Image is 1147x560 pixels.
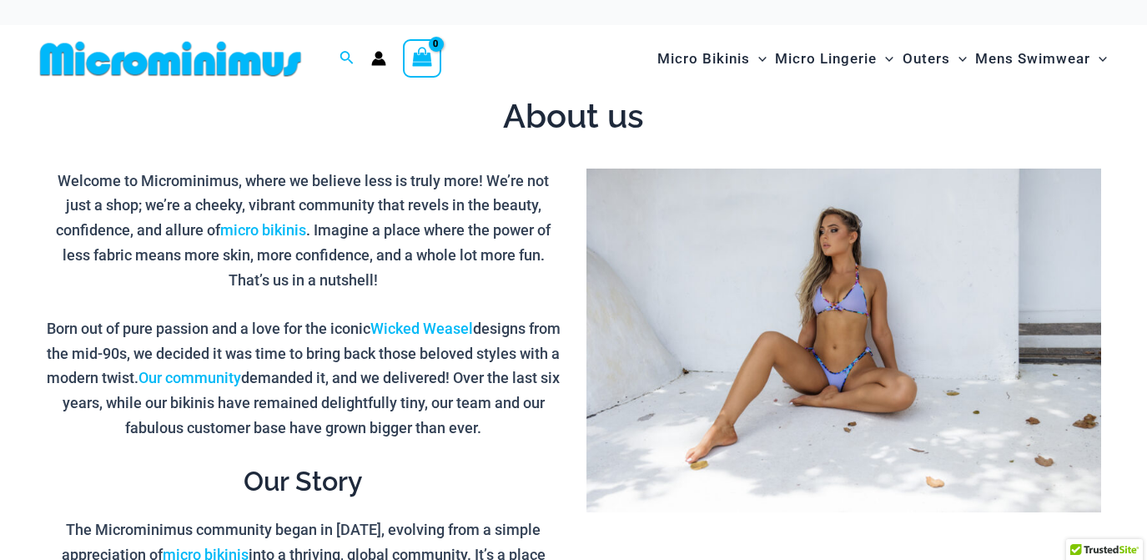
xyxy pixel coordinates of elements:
[370,320,473,337] a: Wicked Weasel
[950,38,967,80] span: Menu Toggle
[750,38,767,80] span: Menu Toggle
[33,40,308,78] img: MM SHOP LOGO FLAT
[975,38,1090,80] span: Mens Swimwear
[775,38,877,80] span: Micro Lingerie
[138,369,241,386] a: Our community
[46,93,1101,139] h1: About us
[903,38,950,80] span: Outers
[653,33,771,84] a: Micro BikinisMenu ToggleMenu Toggle
[771,33,898,84] a: Micro LingerieMenu ToggleMenu Toggle
[971,33,1111,84] a: Mens SwimwearMenu ToggleMenu Toggle
[244,466,363,497] strong: Our Story
[46,316,561,441] p: Born out of pure passion and a love for the iconic designs from the mid-90s, we decided it was ti...
[46,169,561,293] p: Welcome to Microminimus, where we believe less is truly more! We’re not just a shop; we’re a chee...
[340,48,355,69] a: Search icon link
[898,33,971,84] a: OutersMenu ToggleMenu Toggle
[220,221,306,239] a: micro bikinis
[877,38,893,80] span: Menu Toggle
[651,31,1114,87] nav: Site Navigation
[371,51,386,66] a: Account icon link
[586,169,1102,512] img: Microminimus Birthday Micro Bikini 2024
[657,38,750,80] span: Micro Bikinis
[1090,38,1107,80] span: Menu Toggle
[403,39,441,78] a: View Shopping Cart, empty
